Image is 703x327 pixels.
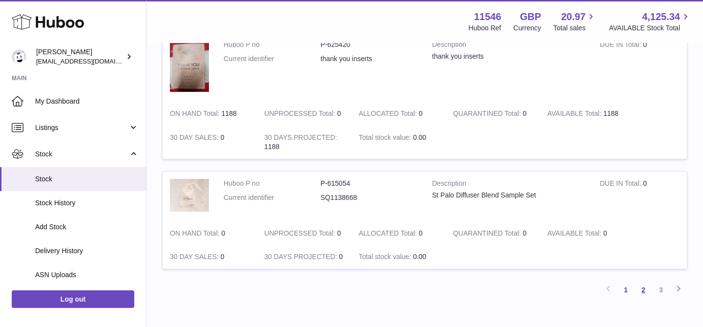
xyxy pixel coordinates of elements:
[351,102,446,126] td: 0
[264,109,337,120] strong: UNPROCESSED Total
[35,270,139,280] span: ASN Uploads
[170,253,221,263] strong: 30 DAY SALES
[359,253,413,263] strong: Total stock value
[264,253,339,263] strong: 30 DAYS PROJECTED
[170,109,222,120] strong: ON HAND Total
[593,33,687,102] td: 0
[257,221,351,245] td: 0
[553,23,597,33] span: Total sales
[163,102,257,126] td: 1188
[35,97,139,106] span: My Dashboard
[520,10,541,23] strong: GBP
[224,179,321,188] dt: Huboo P no
[474,10,501,23] strong: 11546
[257,102,351,126] td: 0
[609,23,691,33] span: AVAILABLE Stock Total
[432,52,585,61] div: thank you inserts
[413,253,426,261] span: 0.00
[35,123,128,132] span: Listings
[12,290,134,308] a: Log out
[642,10,680,23] span: 4,125.34
[264,229,337,240] strong: UNPROCESSED Total
[359,133,413,144] strong: Total stock value
[36,57,144,65] span: [EMAIL_ADDRESS][DOMAIN_NAME]
[514,23,541,33] div: Currency
[163,245,257,269] td: 0
[547,229,603,240] strong: AVAILABLE Total
[540,221,634,245] td: 0
[170,229,222,240] strong: ON HAND Total
[257,126,351,159] td: 1188
[264,133,337,144] strong: 30 DAYS PROJECTED
[600,41,643,51] strong: DUE IN Total
[35,150,128,159] span: Stock
[600,179,643,190] strong: DUE IN Total
[547,109,603,120] strong: AVAILABLE Total
[321,54,418,64] dd: thank you inserts
[593,172,687,221] td: 0
[170,40,209,92] img: product image
[321,193,418,202] dd: SQ1138668
[170,179,209,212] img: product image
[432,191,585,200] div: St Palo Diffuser Blend Sample Set
[35,174,139,184] span: Stock
[35,246,139,256] span: Delivery History
[432,179,585,191] strong: Description
[453,109,523,120] strong: QUARANTINED Total
[413,133,426,141] span: 0.00
[224,40,321,49] dt: Huboo P no
[635,281,652,299] a: 2
[432,40,585,52] strong: Description
[163,221,257,245] td: 0
[351,221,446,245] td: 0
[36,47,124,66] div: [PERSON_NAME]
[163,126,257,159] td: 0
[170,133,221,144] strong: 30 DAY SALES
[12,49,26,64] img: Info@stpalo.com
[359,109,419,120] strong: ALLOCATED Total
[617,281,635,299] a: 1
[652,281,670,299] a: 3
[321,40,418,49] dd: P-625420
[359,229,419,240] strong: ALLOCATED Total
[321,179,418,188] dd: P-615054
[257,245,351,269] td: 0
[561,10,585,23] span: 20.97
[523,109,527,117] span: 0
[469,23,501,33] div: Huboo Ref
[35,222,139,232] span: Add Stock
[540,102,634,126] td: 1188
[523,229,527,237] span: 0
[35,198,139,208] span: Stock History
[453,229,523,240] strong: QUARANTINED Total
[553,10,597,33] a: 20.97 Total sales
[224,54,321,64] dt: Current identifier
[609,10,691,33] a: 4,125.34 AVAILABLE Stock Total
[224,193,321,202] dt: Current identifier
